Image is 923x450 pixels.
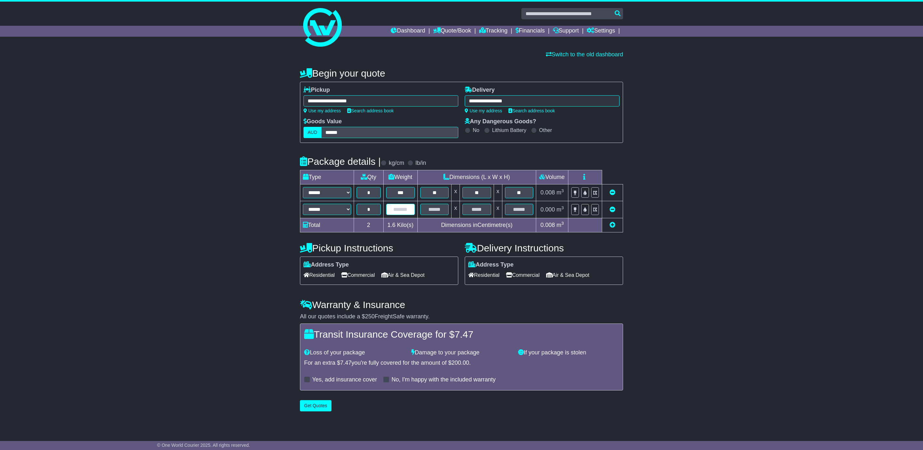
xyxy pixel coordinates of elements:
[468,270,499,280] span: Residential
[304,360,619,367] div: For an extra $ you're fully covered for the amount of $ .
[553,26,579,37] a: Support
[473,127,479,133] label: No
[381,270,425,280] span: Air & Sea Depot
[300,218,354,232] td: Total
[452,201,460,218] td: x
[300,170,354,184] td: Type
[340,360,351,366] span: 7.47
[452,360,469,366] span: 200.00
[157,443,250,448] span: © One World Courier 2025. All rights reserved.
[610,206,615,213] a: Remove this item
[561,188,564,193] sup: 3
[479,26,508,37] a: Tracking
[516,26,545,37] a: Financials
[540,206,555,213] span: 0.000
[468,261,514,268] label: Address Type
[415,160,426,167] label: lb/in
[365,313,375,320] span: 250
[536,170,568,184] td: Volume
[391,376,496,383] label: No, I'm happy with the included warranty
[303,118,342,125] label: Goods Value
[465,243,623,253] h4: Delivery Instructions
[494,184,502,201] td: x
[417,218,536,232] td: Dimensions in Centimetre(s)
[304,329,619,340] h4: Transit Insurance Coverage for $
[539,127,552,133] label: Other
[587,26,615,37] a: Settings
[561,221,564,226] sup: 3
[465,87,495,94] label: Delivery
[300,299,623,310] h4: Warranty & Insurance
[508,108,555,113] a: Search address book
[300,68,623,79] h4: Begin your quote
[354,170,384,184] td: Qty
[561,205,564,210] sup: 3
[492,127,527,133] label: Lithium Battery
[546,270,590,280] span: Air & Sea Depot
[389,160,404,167] label: kg/cm
[610,189,615,196] a: Remove this item
[454,329,473,340] span: 7.47
[312,376,377,383] label: Yes, add insurance cover
[540,189,555,196] span: 0.008
[354,218,384,232] td: 2
[383,218,417,232] td: Kilo(s)
[303,87,330,94] label: Pickup
[387,222,396,228] span: 1.6
[300,313,623,320] div: All our quotes include a $ FreightSafe warranty.
[465,108,502,113] a: Use my address
[452,184,460,201] td: x
[300,243,458,253] h4: Pickup Instructions
[540,222,555,228] span: 0.008
[391,26,425,37] a: Dashboard
[301,349,408,356] div: Loss of your package
[433,26,471,37] a: Quote/Book
[465,118,536,125] label: Any Dangerous Goods?
[408,349,515,356] div: Damage to your package
[347,108,394,113] a: Search address book
[556,189,564,196] span: m
[494,201,502,218] td: x
[303,261,349,268] label: Address Type
[556,222,564,228] span: m
[506,270,539,280] span: Commercial
[303,127,322,138] label: AUD
[383,170,417,184] td: Weight
[303,270,335,280] span: Residential
[417,170,536,184] td: Dimensions (L x W x H)
[300,400,331,411] button: Get Quotes
[546,51,623,58] a: Switch to the old dashboard
[303,108,341,113] a: Use my address
[341,270,375,280] span: Commercial
[556,206,564,213] span: m
[610,222,615,228] a: Add new item
[515,349,622,356] div: If your package is stolen
[300,156,381,167] h4: Package details |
